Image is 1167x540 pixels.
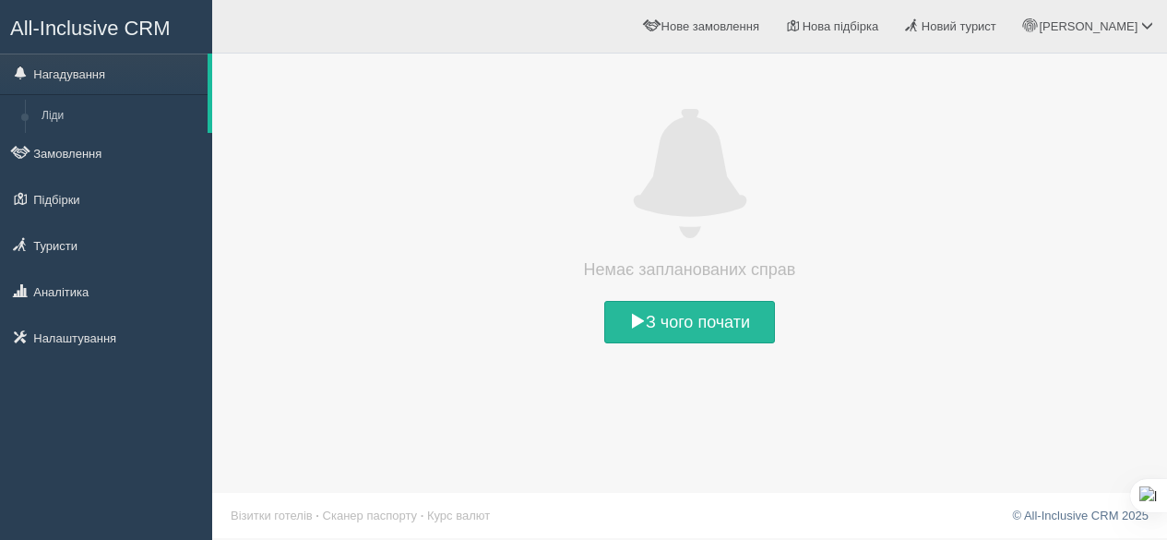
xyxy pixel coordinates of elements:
[1012,509,1149,522] a: © All-Inclusive CRM 2025
[1,1,211,52] a: All-Inclusive CRM
[323,509,417,522] a: Сканер паспорту
[316,509,319,522] span: ·
[427,509,490,522] a: Курс валют
[922,19,996,33] span: Новий турист
[10,17,171,40] span: All-Inclusive CRM
[803,19,879,33] span: Нова підбірка
[1039,19,1137,33] span: [PERSON_NAME]
[33,100,208,133] a: Ліди
[421,509,424,522] span: ·
[552,257,828,282] h4: Немає запланованих справ
[661,19,759,33] span: Нове замовлення
[231,509,313,522] a: Візитки готелів
[604,301,775,343] a: З чого почати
